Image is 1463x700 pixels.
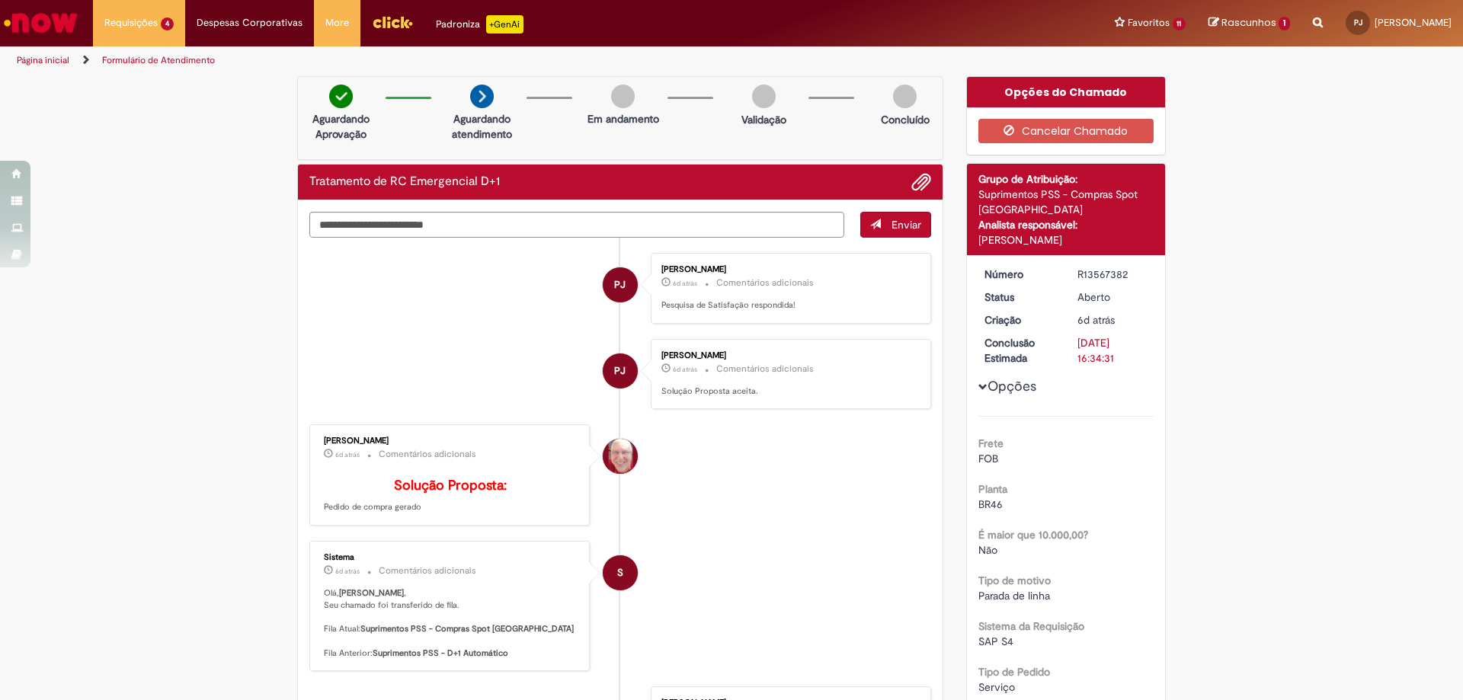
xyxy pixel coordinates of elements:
p: Concluído [881,112,930,127]
span: 6d atrás [673,365,697,374]
span: 6d atrás [335,450,360,459]
time: 25/09/2025 15:33:27 [1077,313,1115,327]
div: Aberto [1077,289,1148,305]
div: [PERSON_NAME] [661,265,915,274]
p: Pedido de compra gerado [324,478,578,513]
dt: Conclusão Estimada [973,335,1067,366]
div: System [603,555,638,590]
p: Pesquisa de Satisfação respondida! [661,299,915,312]
img: img-circle-grey.png [611,85,635,108]
time: 25/09/2025 16:29:28 [335,450,360,459]
small: Comentários adicionais [379,564,476,577]
span: FOB [978,452,998,465]
b: Suprimentos PSS - D+1 Automático [373,647,508,659]
div: [PERSON_NAME] [324,436,578,446]
span: Não [978,543,997,557]
span: Favoritos [1128,15,1170,30]
span: 11 [1173,18,1186,30]
div: R13567382 [1077,267,1148,282]
b: [PERSON_NAME] [339,587,404,599]
b: É maior que 10.000,00? [978,528,1088,542]
b: Tipo de motivo [978,574,1051,587]
span: 6d atrás [673,279,697,288]
span: Enviar [892,218,921,232]
span: Parada de linha [978,589,1050,603]
div: [PERSON_NAME] [661,351,915,360]
span: 1 [1279,17,1290,30]
img: ServiceNow [2,8,80,38]
div: [DATE] 16:34:31 [1077,335,1148,366]
dt: Criação [973,312,1067,328]
span: PJ [614,267,626,303]
time: 25/09/2025 16:34:54 [673,279,697,288]
button: Enviar [860,212,931,238]
textarea: Digite sua mensagem aqui... [309,212,844,238]
span: BR46 [978,497,1003,511]
img: click_logo_yellow_360x200.png [372,11,413,34]
p: Aguardando Aprovação [304,111,378,142]
span: Requisições [104,15,158,30]
a: Página inicial [17,54,69,66]
dt: Status [973,289,1067,305]
p: Solução Proposta aceita. [661,385,915,398]
b: Planta [978,482,1007,496]
div: Opções do Chamado [967,77,1166,107]
b: Frete [978,436,1004,450]
span: More [325,15,349,30]
span: 6d atrás [1077,313,1115,327]
small: Comentários adicionais [379,448,476,461]
div: 25/09/2025 15:33:27 [1077,312,1148,328]
div: Sistema [324,553,578,562]
b: Sistema da Requisição [978,619,1084,633]
span: [PERSON_NAME] [1375,16,1452,29]
b: Tipo de Pedido [978,665,1050,679]
span: Despesas Corporativas [197,15,303,30]
b: Suprimentos PSS - Compras Spot [GEOGRAPHIC_DATA] [360,623,574,634]
dt: Número [973,267,1067,282]
span: Rascunhos [1221,15,1276,30]
img: img-circle-grey.png [752,85,776,108]
div: Pedro Antonio De Souza Junior [603,267,638,302]
small: Comentários adicionais [716,276,814,289]
span: PJ [1354,18,1362,27]
button: Cancelar Chamado [978,119,1154,143]
p: +GenAi [486,15,523,34]
span: 4 [161,18,174,30]
img: check-circle-green.png [329,85,353,108]
button: Adicionar anexos [911,172,931,192]
span: SAP S4 [978,634,1013,648]
p: Validação [741,112,786,127]
div: Suprimentos PSS - Compras Spot [GEOGRAPHIC_DATA] [978,187,1154,217]
span: PJ [614,353,626,389]
p: Aguardando atendimento [445,111,519,142]
p: Em andamento [587,111,659,126]
time: 25/09/2025 15:33:30 [335,567,360,576]
h2: Tratamento de RC Emergencial D+1 Histórico de tíquete [309,175,500,189]
small: Comentários adicionais [716,363,814,376]
a: Formulário de Atendimento [102,54,215,66]
span: S [617,555,623,591]
time: 25/09/2025 16:30:29 [673,365,697,374]
div: [PERSON_NAME] [978,232,1154,248]
img: img-circle-grey.png [893,85,917,108]
img: arrow-next.png [470,85,494,108]
ul: Trilhas de página [11,46,964,75]
div: Fernando Cesar Ferreira [603,439,638,474]
div: Pedro Antonio De Souza Junior [603,353,638,388]
div: Padroniza [436,15,523,34]
p: Olá, , Seu chamado foi transferido de fila. Fila Atual: Fila Anterior: [324,587,578,659]
span: Serviço [978,680,1015,694]
span: 6d atrás [335,567,360,576]
div: Grupo de Atribuição: [978,171,1154,187]
a: Rascunhos [1208,16,1290,30]
div: Analista responsável: [978,217,1154,232]
b: Solução Proposta: [394,477,507,494]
